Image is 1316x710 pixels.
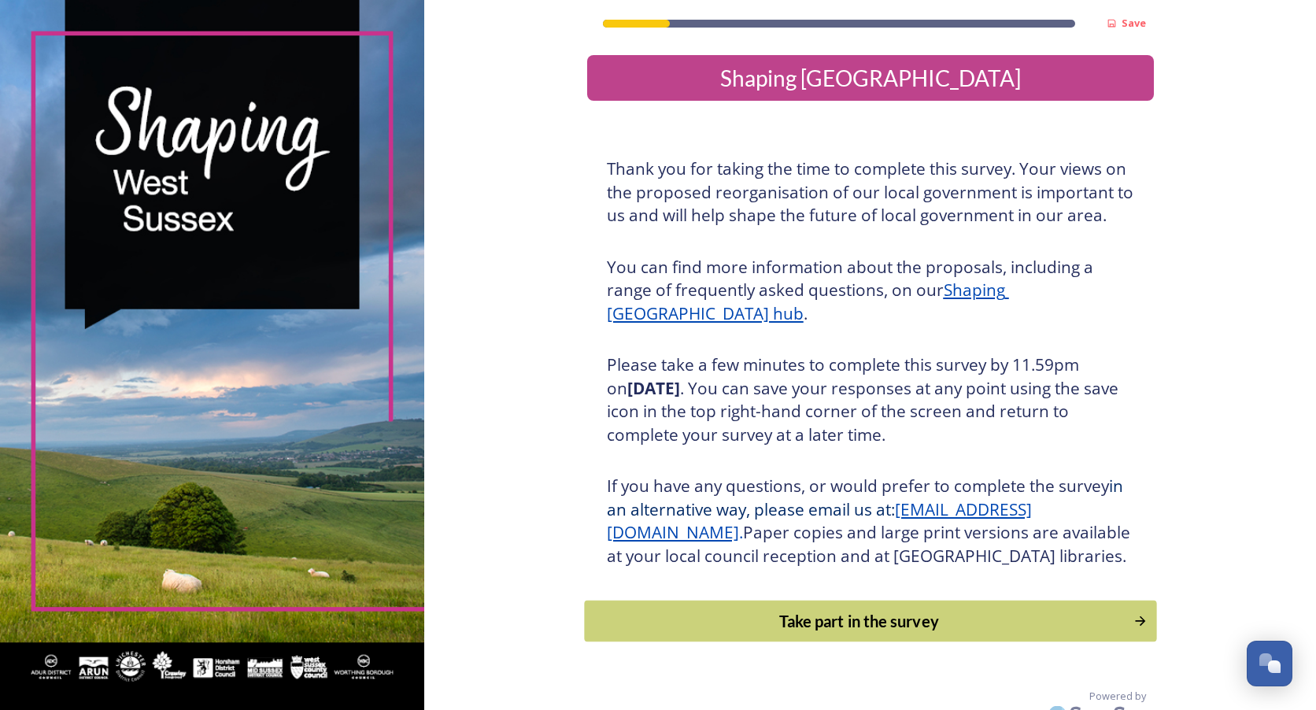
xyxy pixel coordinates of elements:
div: Shaping [GEOGRAPHIC_DATA] [593,61,1148,94]
span: . [739,521,743,543]
h3: Thank you for taking the time to complete this survey. Your views on the proposed reorganisation ... [607,157,1134,227]
a: [EMAIL_ADDRESS][DOMAIN_NAME] [607,498,1032,544]
div: Take part in the survey [593,609,1125,633]
span: in an alternative way, please email us at: [607,475,1127,520]
strong: [DATE] [627,377,680,399]
a: Shaping [GEOGRAPHIC_DATA] hub [607,279,1009,324]
button: Continue [584,601,1156,642]
h3: You can find more information about the proposals, including a range of frequently asked question... [607,256,1134,326]
h3: If you have any questions, or would prefer to complete the survey Paper copies and large print ve... [607,475,1134,568]
strong: Save [1122,16,1146,30]
button: Open Chat [1247,641,1292,686]
span: Powered by [1089,689,1146,704]
h3: Please take a few minutes to complete this survey by 11.59pm on . You can save your responses at ... [607,353,1134,446]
